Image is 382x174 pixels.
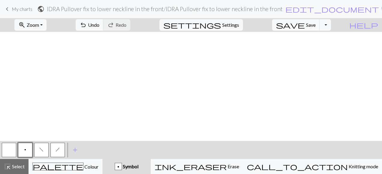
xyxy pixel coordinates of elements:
span: save [276,21,305,29]
button: f [34,143,49,157]
span: keyboard_arrow_left [4,5,11,13]
span: Zoom [27,22,39,28]
span: help [349,21,378,29]
button: Save [272,19,320,31]
h2: IDRA Pullover fix to lower neckline in the front / IDRA Pullover fix to lower neckline in the front [47,5,283,12]
span: Erase [227,163,239,169]
span: left leaning decrease [39,147,44,152]
span: Undo [88,22,99,28]
i: Settings [163,21,221,29]
span: ink_eraser [155,162,227,171]
span: Settings [222,21,239,29]
button: Knitting mode [243,159,382,174]
span: public [37,5,44,13]
button: SettingsSettings [159,19,243,31]
button: p Symbol [102,159,151,174]
a: My charts [4,4,32,14]
span: settings [163,21,221,29]
span: Symbol [122,163,138,169]
div: p [115,163,122,170]
span: zoom_in [18,21,26,29]
button: p [18,143,32,157]
span: undo [80,21,87,29]
span: My charts [12,6,32,12]
span: Purl [24,147,26,152]
span: Save [306,22,316,28]
span: Knitting mode [348,163,378,169]
span: Select [11,163,25,169]
span: Colour [83,164,99,169]
span: edit_document [285,5,379,13]
button: h [50,143,65,157]
span: highlight_alt [4,162,11,171]
span: palette [33,162,83,171]
button: Erase [151,159,243,174]
button: Zoom [14,19,47,31]
span: add [71,146,79,154]
button: Undo [76,19,104,31]
button: Colour [29,159,102,174]
span: call_to_action [247,162,348,171]
span: right leaning decrease [56,147,60,152]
